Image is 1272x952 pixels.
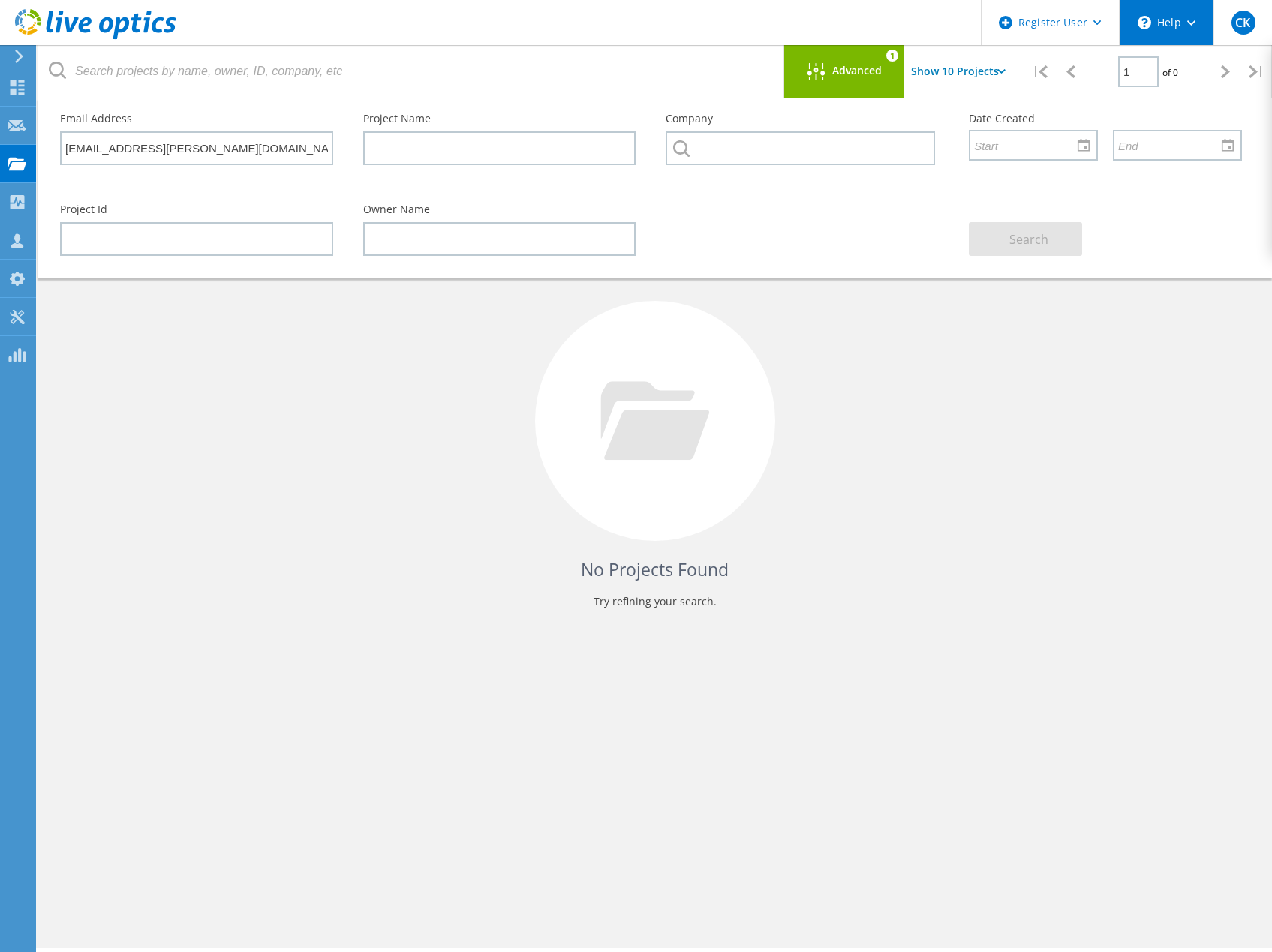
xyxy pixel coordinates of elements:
label: Project Id [60,204,333,215]
span: Search [1009,231,1048,248]
p: Try refining your search. [68,590,1242,614]
input: End [1114,131,1230,159]
div: | [1241,45,1272,98]
label: Date Created [969,113,1242,124]
label: Owner Name [363,204,636,215]
span: of 0 [1162,66,1178,79]
input: Start [970,131,1086,159]
button: Search [969,222,1082,256]
span: CK [1235,17,1250,29]
span: Advanced [832,65,882,76]
label: Company [666,113,939,124]
label: Project Name [363,113,636,124]
input: Search projects by name, owner, ID, company, etc [38,45,785,98]
h4: No Projects Found [68,557,1242,582]
label: Email Address [60,113,333,124]
a: Live Optics Dashboard [15,32,176,42]
svg: \n [1138,16,1151,29]
div: | [1024,45,1055,98]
